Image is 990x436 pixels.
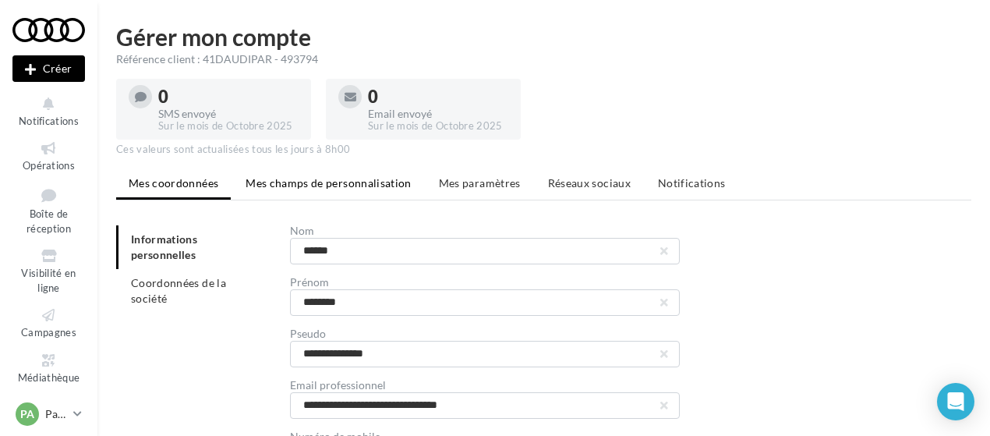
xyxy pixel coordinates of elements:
a: PA Partenaire Audi [12,399,85,429]
a: Médiathèque [12,349,85,387]
div: 0 [368,88,508,105]
div: Open Intercom Messenger [937,383,974,420]
a: Opérations [12,136,85,175]
a: Visibilité en ligne [12,244,85,297]
button: Notifications [12,92,85,130]
div: Email professionnel [290,380,680,391]
span: Opérations [23,159,75,172]
span: Coordonnées de la société [131,276,226,305]
button: Créer [12,55,85,82]
span: Campagnes [21,326,76,339]
div: Pseudo [290,328,680,339]
a: Boîte de réception [12,182,85,239]
span: Notifications [658,176,726,190]
span: Mes champs de personnalisation [246,176,412,190]
div: Prénom [290,277,680,288]
span: Mes paramètres [439,176,521,190]
div: Email envoyé [368,108,508,119]
p: Partenaire Audi [45,406,67,422]
div: 0 [158,88,299,105]
span: PA [20,406,34,422]
span: Visibilité en ligne [21,267,76,294]
div: SMS envoyé [158,108,299,119]
a: Campagnes [12,303,85,342]
div: Sur le mois de Octobre 2025 [368,119,508,133]
div: Référence client : 41DAUDIPAR - 493794 [116,51,971,67]
div: Nouvelle campagne [12,55,85,82]
span: Notifications [19,115,79,127]
h1: Gérer mon compte [116,25,971,48]
div: Nom [290,225,680,236]
span: Boîte de réception [27,207,71,235]
span: Réseaux sociaux [548,176,631,190]
div: Ces valeurs sont actualisées tous les jours à 8h00 [116,143,971,157]
span: Médiathèque [18,371,80,384]
div: Sur le mois de Octobre 2025 [158,119,299,133]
